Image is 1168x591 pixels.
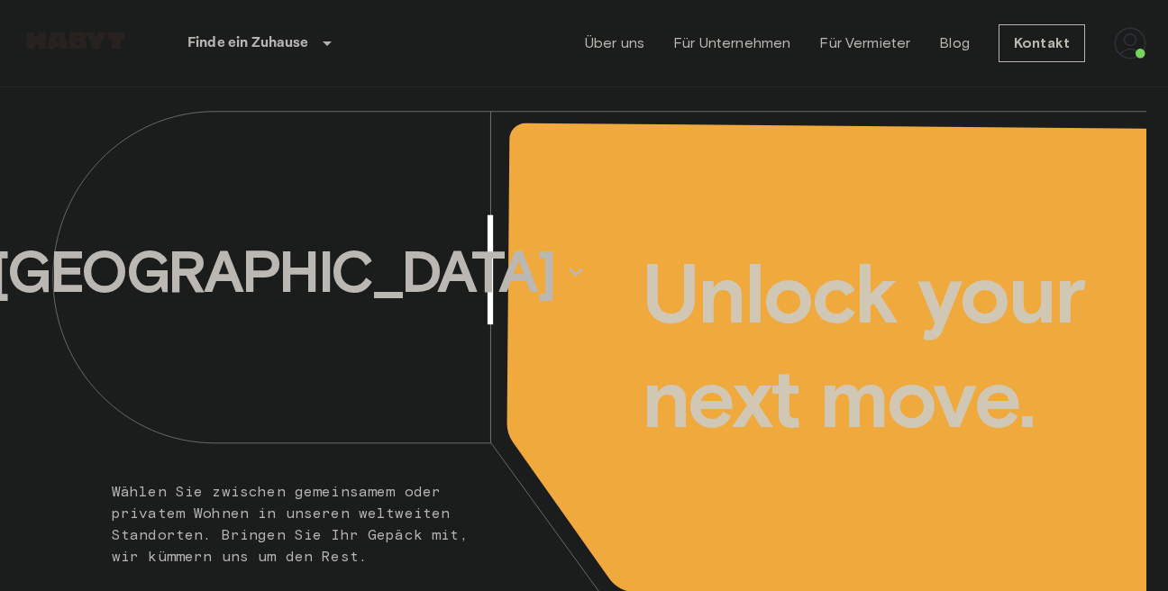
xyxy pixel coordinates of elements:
a: Blog [939,32,970,54]
a: Kontakt [999,24,1085,62]
a: Für Vermieter [819,32,910,54]
img: avatar [1114,27,1146,59]
p: Unlock your next move. [642,241,1118,450]
p: Wählen Sie zwischen gemeinsamem oder privatem Wohnen in unseren weltweiten Standorten. Bringen Si... [112,481,483,568]
img: Habyt [22,32,130,50]
p: Finde ein Zuhause [187,32,309,54]
a: Für Unternehmen [673,32,790,54]
a: Über uns [585,32,644,54]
